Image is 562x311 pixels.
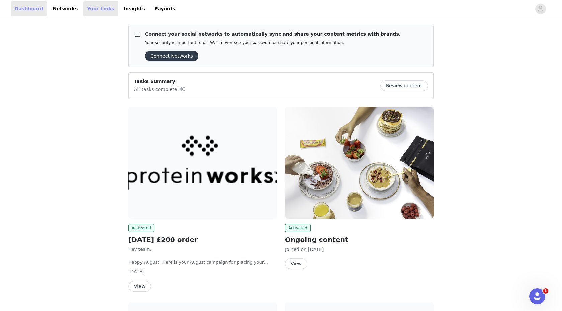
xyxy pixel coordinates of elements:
img: Protein Works [128,107,277,219]
h2: Ongoing content [285,235,434,245]
button: View [128,281,151,292]
span: 1 [543,288,548,294]
a: Networks [49,1,82,16]
button: View [285,258,307,269]
p: Hey team, [128,246,277,253]
a: Dashboard [11,1,47,16]
a: Insights [120,1,149,16]
span: Activated [285,224,311,232]
img: Protein Works [285,107,434,219]
a: View [128,284,151,289]
span: [DATE] [128,269,144,274]
span: Activated [128,224,154,232]
a: Your Links [83,1,118,16]
a: View [285,261,307,266]
span: Joined on [285,247,307,252]
div: avatar [537,4,544,14]
p: Connect your social networks to automatically sync and share your content metrics with brands. [145,30,401,38]
span: [DATE] [308,247,324,252]
p: Happy August! Here is your August campaign for placing your orders this month. This is where we w... [128,259,277,266]
h2: [DATE] £200 order [128,235,277,245]
p: Your security is important to us. We’ll never see your password or share your personal information. [145,40,401,45]
button: Connect Networks [145,51,198,61]
p: Tasks Summary [134,78,186,85]
p: All tasks complete! [134,85,186,93]
button: Review content [380,80,428,91]
a: Payouts [150,1,179,16]
iframe: Intercom live chat [529,288,545,304]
